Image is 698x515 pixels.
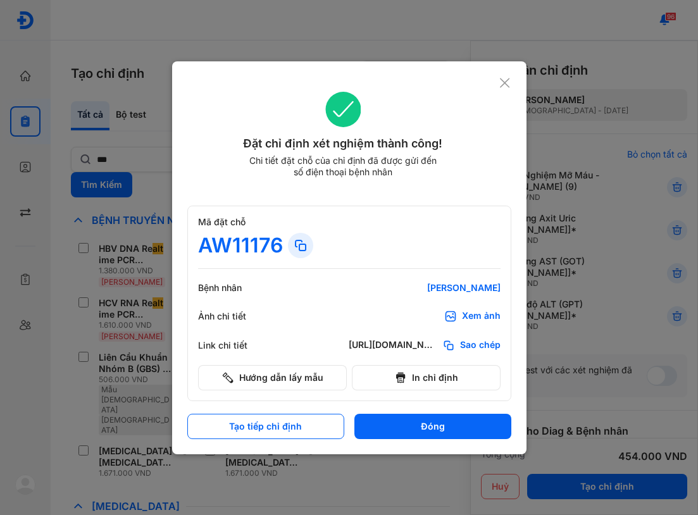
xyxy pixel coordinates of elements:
div: Bệnh nhân [198,282,274,294]
div: Link chi tiết [198,340,274,351]
div: Đặt chỉ định xét nghiệm thành công! [187,135,499,152]
span: Sao chép [460,339,501,352]
div: Xem ảnh [462,310,501,323]
div: Chi tiết đặt chỗ của chỉ định đã được gửi đến số điện thoại bệnh nhân [244,155,442,178]
button: In chỉ định [352,365,501,390]
button: Đóng [354,414,511,439]
button: Hướng dẫn lấy mẫu [198,365,347,390]
button: Tạo tiếp chỉ định [187,414,344,439]
div: AW11176 [198,233,283,258]
div: Mã đặt chỗ [198,216,501,228]
div: [PERSON_NAME] [349,282,501,294]
div: Ảnh chi tiết [198,311,274,322]
div: [URL][DOMAIN_NAME] [349,339,437,352]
